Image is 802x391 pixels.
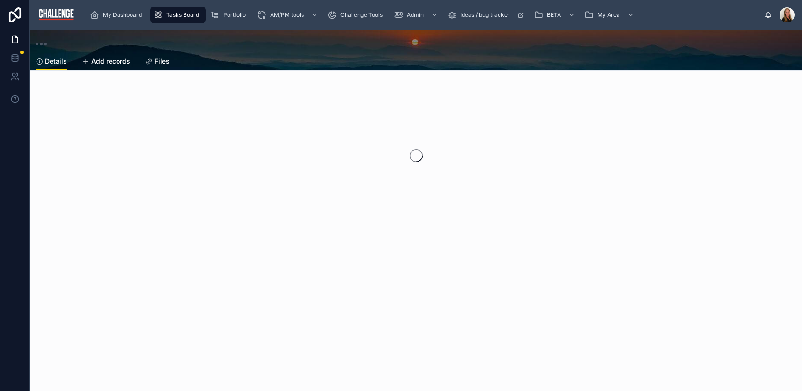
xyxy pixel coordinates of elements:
[37,7,75,22] img: App logo
[581,7,639,23] a: My Area
[82,53,130,72] a: Add records
[145,53,169,72] a: Files
[155,57,169,66] span: Files
[531,7,580,23] a: BETA
[150,7,206,23] a: Tasks Board
[254,7,323,23] a: AM/PM tools
[444,7,529,23] a: Ideas / bug tracker
[36,53,67,71] a: Details
[223,11,246,19] span: Portfolio
[597,11,620,19] span: My Area
[340,11,383,19] span: Challenge Tools
[45,57,67,66] span: Details
[460,11,510,19] span: Ideas / bug tracker
[207,7,252,23] a: Portfolio
[391,7,442,23] a: Admin
[547,11,561,19] span: BETA
[270,11,304,19] span: AM/PM tools
[324,7,389,23] a: Challenge Tools
[91,57,130,66] span: Add records
[82,5,765,25] div: scrollable content
[103,11,142,19] span: My Dashboard
[407,11,424,19] span: Admin
[87,7,148,23] a: My Dashboard
[166,11,199,19] span: Tasks Board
